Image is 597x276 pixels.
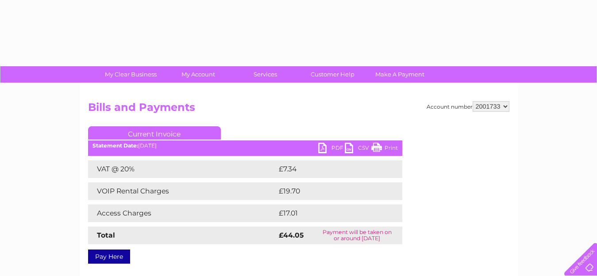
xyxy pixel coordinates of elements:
[279,231,304,239] strong: £44.05
[318,143,345,155] a: PDF
[88,160,277,178] td: VAT @ 20%
[277,182,384,200] td: £19.70
[363,66,436,83] a: Make A Payment
[427,101,509,112] div: Account number
[296,66,369,83] a: Customer Help
[88,204,277,222] td: Access Charges
[88,126,221,140] a: Current Invoice
[92,142,138,149] b: Statement Date:
[88,143,402,149] div: [DATE]
[277,204,382,222] td: £17.01
[162,66,235,83] a: My Account
[312,227,402,244] td: Payment will be taken on or around [DATE]
[88,182,277,200] td: VOIP Rental Charges
[88,250,130,264] a: Pay Here
[94,66,167,83] a: My Clear Business
[97,231,115,239] strong: Total
[371,143,398,155] a: Print
[277,160,381,178] td: £7.34
[88,101,509,118] h2: Bills and Payments
[229,66,302,83] a: Services
[345,143,371,155] a: CSV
